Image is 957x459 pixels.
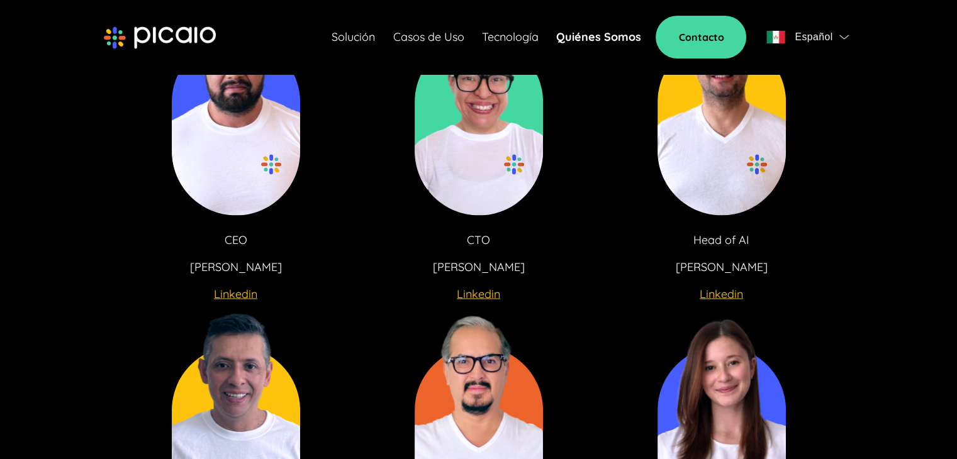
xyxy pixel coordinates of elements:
[214,285,257,302] a: Linkedin
[693,231,749,248] p: Head of AI
[104,26,216,49] img: picaio-logo
[700,285,743,302] a: Linkedin
[761,25,853,50] button: flagEspañolflag
[214,286,257,301] u: Linkedin
[795,28,832,46] span: Español
[190,258,282,275] p: [PERSON_NAME]
[676,258,768,275] p: [PERSON_NAME]
[839,35,849,40] img: flag
[700,286,743,301] u: Linkedin
[656,16,746,58] a: Contacto
[556,28,641,46] a: Quiénes Somos
[467,231,490,248] p: CTO
[332,28,375,46] a: Solución
[457,285,500,302] a: Linkedin
[433,258,525,275] p: [PERSON_NAME]
[457,286,500,301] u: Linkedin
[766,31,785,43] img: flag
[393,28,464,46] a: Casos de Uso
[225,231,247,248] p: CEO
[481,28,538,46] a: Tecnología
